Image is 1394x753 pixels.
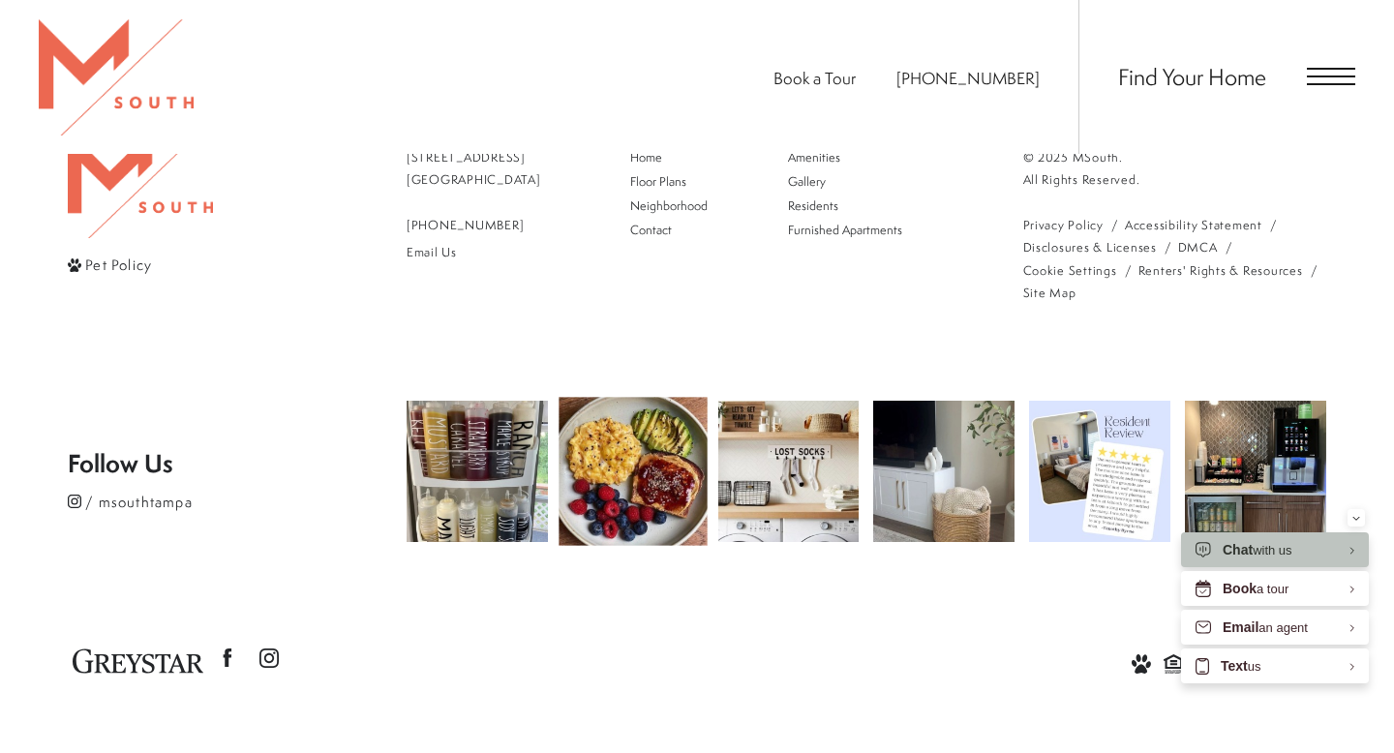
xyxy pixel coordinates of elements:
span: Pet Policy [85,255,152,275]
a: Greystar DMCA policy [1178,236,1218,258]
a: Email Us [407,241,541,263]
span: [PHONE_NUMBER] [407,217,524,233]
span: Neighborhood [630,197,708,214]
img: MSouth [68,130,213,238]
img: Laundry day just got a little more organized! 🧦✨ A 'lost sock' station keeps those solo socks in ... [718,401,860,542]
div: Pet Friendly [1132,650,1151,674]
a: Go to Home [621,146,767,170]
a: Follow us on Facebook [208,639,247,678]
img: Keeping it clean and convenient! 🍶💡 Labeled squeeze bottles make condiments easy to grab and keep... [407,401,548,542]
a: Book a Tour [773,67,856,89]
p: © 2025 MSouth. [1023,146,1327,168]
a: Local and State Disclosures and License Information [1023,236,1157,258]
a: Call Us at 813-570-8014 [896,67,1040,89]
a: Renters' Rights & Resources [1138,259,1303,282]
a: Greystar privacy policy [1023,214,1104,236]
span: [PHONE_NUMBER] [896,67,1040,89]
span: Contact [630,222,672,238]
img: MSouth [39,19,194,136]
p: Follow Us [68,452,407,475]
p: All Rights Reserved. [1023,168,1327,191]
img: Come see what all the hype is about! Get your new home today! #msouthtampa #movenow #thankful #be... [1029,401,1170,542]
a: Find Your Home [1118,61,1266,92]
button: Open Menu [1307,68,1355,85]
span: Floor Plans [630,173,686,190]
span: Amenities [788,149,840,166]
a: Follow msouthtampa on Instagram [68,489,407,514]
a: Cookie Settings [1023,259,1117,282]
a: Get Directions to 5110 South Manhattan Avenue Tampa, FL 33611 [407,146,541,191]
img: Keep your blankets organized and your space stylish! 🧺 A simple basket brings both function and w... [873,401,1015,542]
span: Home [630,149,662,166]
a: Go to Residents [778,195,924,219]
span: Gallery [788,173,826,190]
span: Furnished Apartments [788,222,902,238]
img: Happy National Coffee Day!! Come get a cup. #msouthtampa #nationalcoffeday #tistheseason #coffeeo... [1185,401,1326,542]
a: Equal Housing Opportunity and Greystar Fair Housing Statement [1164,650,1184,674]
a: Accessibility Statement [1125,214,1262,236]
a: Greystar logo and Greystar website [73,647,203,676]
a: Call Us [407,214,541,236]
a: Go to Contact [621,219,767,243]
a: Go to Neighborhood [621,195,767,219]
div: Main [621,146,924,243]
img: Breakfast is the most important meal of the day! 🥞☕ Start your morning off right with something d... [559,397,707,545]
a: Go to Amenities [778,146,924,170]
a: Go to Gallery [778,170,924,195]
a: Follow us on Instagram [250,639,288,678]
span: Residents [788,197,838,214]
a: Go to Furnished Apartments (opens in a new tab) [778,219,924,243]
a: Website Site Map [1023,282,1076,304]
a: Go to Floor Plans [621,170,767,195]
span: / msouthtampa [85,492,193,512]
